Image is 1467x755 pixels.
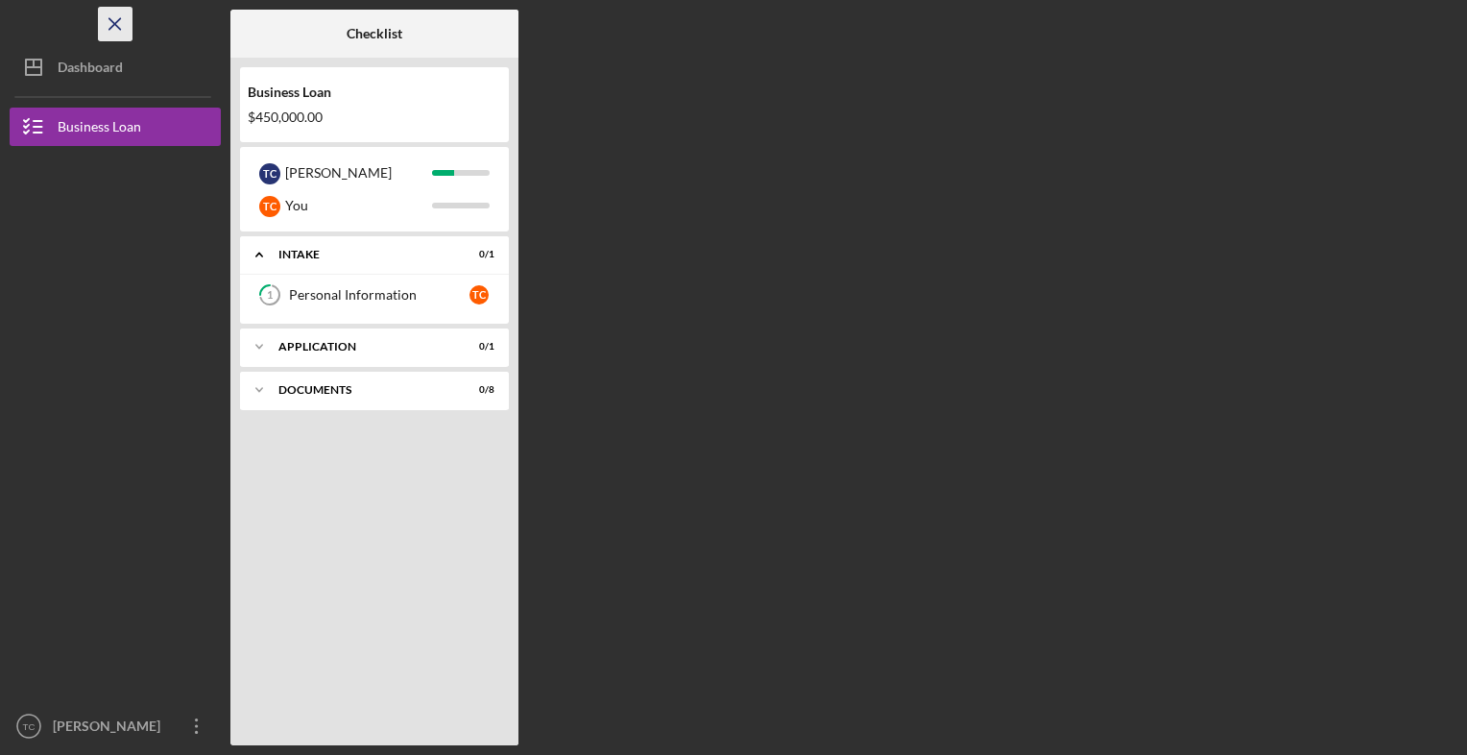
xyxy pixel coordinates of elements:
div: Business Loan [58,108,141,151]
div: You [285,189,432,222]
div: $450,000.00 [248,110,501,125]
text: TC [23,721,36,732]
div: 0 / 1 [460,341,494,353]
div: T C [259,196,280,217]
button: Business Loan [10,108,221,146]
div: Application [278,341,446,353]
div: 0 / 8 [460,384,494,396]
div: T C [259,163,280,184]
b: Checklist [347,26,402,41]
div: Documents [278,384,446,396]
div: [PERSON_NAME] [285,157,432,189]
div: [PERSON_NAME] [48,707,173,750]
div: Personal Information [289,287,469,303]
button: Dashboard [10,48,221,86]
div: 0 / 1 [460,249,494,260]
a: 1Personal InformationTC [250,276,499,314]
div: Intake [278,249,446,260]
div: Business Loan [248,85,501,100]
button: TC[PERSON_NAME] [10,707,221,745]
div: T C [469,285,489,304]
div: Dashboard [58,48,123,91]
tspan: 1 [267,289,273,302]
